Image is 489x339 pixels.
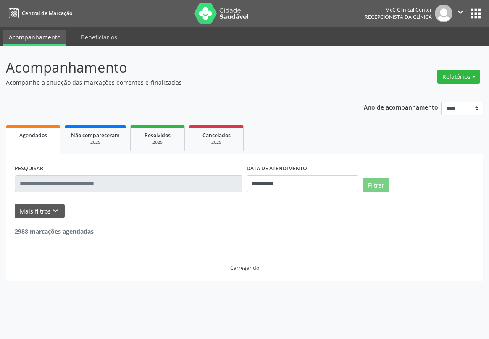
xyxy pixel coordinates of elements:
[71,132,120,139] span: Não compareceram
[6,78,340,87] p: Acompanhe a situação das marcações correntes e finalizadas
[363,178,389,192] button: Filtrar
[71,139,120,146] div: 2025
[365,6,432,13] div: McC Clinical Center
[3,30,66,46] a: Acompanhamento
[437,70,480,84] button: Relatórios
[137,139,179,146] div: 2025
[15,204,65,219] button: Mais filtroskeyboard_arrow_down
[456,8,465,17] i: 
[468,6,483,21] button: apps
[145,132,171,139] span: Resolvidos
[51,206,60,216] i: keyboard_arrow_down
[15,162,43,175] label: PESQUISAR
[195,139,237,146] div: 2025
[15,227,94,235] strong: 2988 marcações agendadas
[435,5,452,22] img: img
[230,264,259,271] div: Carregando
[6,6,72,20] a: Central de Marcação
[202,132,231,139] span: Cancelados
[19,132,47,139] span: Agendados
[22,10,72,17] span: Central de Marcação
[75,30,123,44] a: Beneficiários
[452,5,468,22] button: 
[365,13,432,21] span: Recepcionista da clínica
[364,102,438,112] p: Ano de acompanhamento
[6,57,340,78] p: Acompanhamento
[247,162,307,175] label: DATA DE ATENDIMENTO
